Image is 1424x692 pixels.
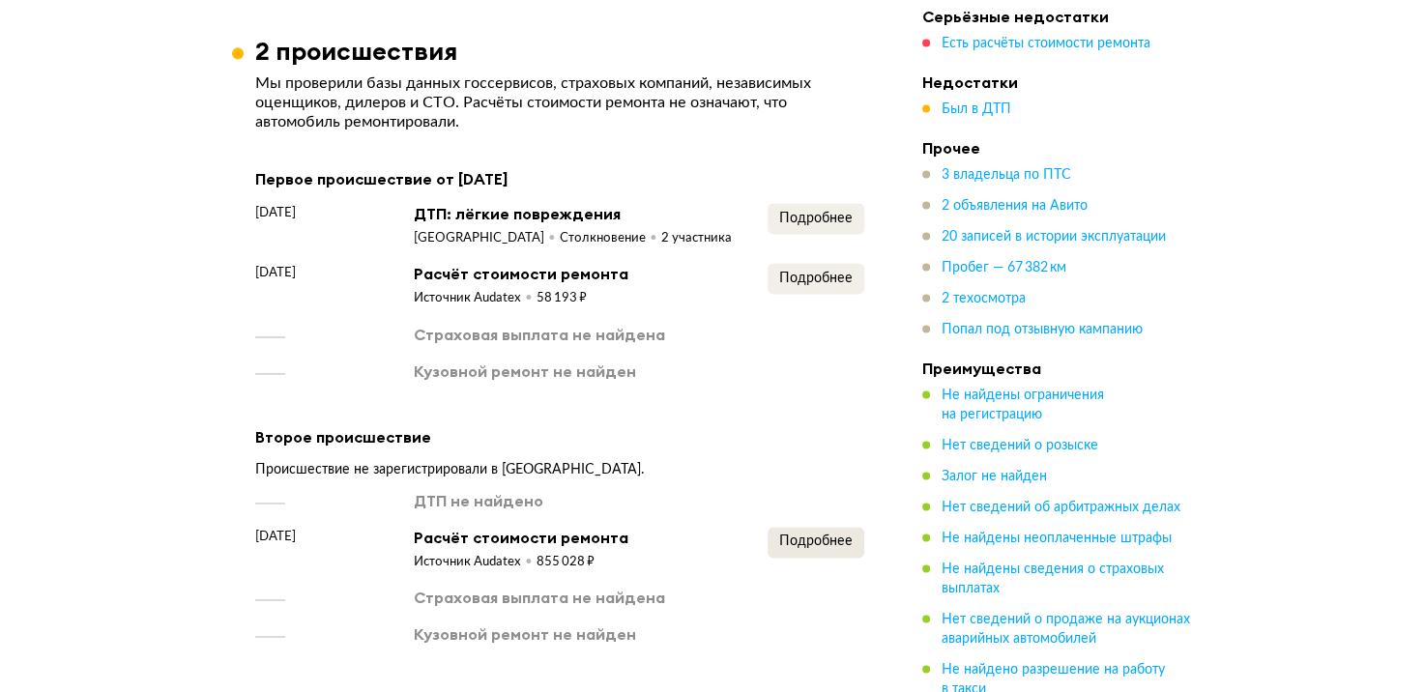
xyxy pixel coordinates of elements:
[255,424,864,449] div: Второе происшествие
[942,231,1166,245] span: 20 записей в истории эксплуатации
[768,527,864,558] button: Подробнее
[779,534,853,548] span: Подробнее
[414,623,636,645] div: Кузовной ремонт не найден
[255,461,864,478] div: Происшествие не зарегистрировали в [GEOGRAPHIC_DATA].
[922,139,1193,159] h4: Прочее
[414,527,628,548] div: Расчёт стоимости ремонта
[661,230,732,247] div: 2 участника
[942,389,1104,422] span: Не найдены ограничения на регистрацию
[779,272,853,285] span: Подробнее
[922,73,1193,93] h4: Недостатки
[255,203,296,222] span: [DATE]
[255,73,864,131] p: Мы проверили базы данных госсервисов, страховых компаний, независимых оценщиков, дилеров и СТО. Р...
[255,527,296,546] span: [DATE]
[942,200,1088,214] span: 2 объявления на Авито
[922,360,1193,379] h4: Преимущества
[414,490,543,511] div: ДТП не найдено
[779,212,853,225] span: Подробнее
[768,263,864,294] button: Подробнее
[942,38,1150,51] span: Есть расчёты стоимости ремонта
[768,203,864,234] button: Подробнее
[255,36,457,66] h3: 2 происшествия
[942,103,1011,117] span: Был в ДТП
[414,587,665,608] div: Страховая выплата не найдена
[414,263,628,284] div: Расчёт стоимости ремонта
[942,169,1071,183] span: 3 владельца по ПТС
[942,471,1047,484] span: Залог не найден
[942,614,1190,647] span: Нет сведений о продаже на аукционах аварийных автомобилей
[414,554,537,571] div: Источник Audatex
[942,533,1172,546] span: Не найдены неоплаченные штрафы
[942,293,1026,306] span: 2 техосмотра
[414,324,665,345] div: Страховая выплата не найдена
[942,262,1066,275] span: Пробег — 67 382 км
[414,290,537,307] div: Источник Audatex
[255,166,864,191] div: Первое происшествие от [DATE]
[942,324,1143,337] span: Попал под отзывную кампанию
[942,502,1180,515] span: Нет сведений об арбитражных делах
[537,554,595,571] div: 855 028 ₽
[414,360,636,382] div: Кузовной ремонт не найден
[942,563,1164,596] span: Не найдены сведения о страховых выплатах
[922,8,1193,27] h4: Серьёзные недостатки
[942,440,1098,453] span: Нет сведений о розыске
[537,290,587,307] div: 58 193 ₽
[414,203,732,224] div: ДТП: лёгкие повреждения
[560,230,661,247] div: Столкновение
[255,263,296,282] span: [DATE]
[414,230,560,247] div: [GEOGRAPHIC_DATA]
